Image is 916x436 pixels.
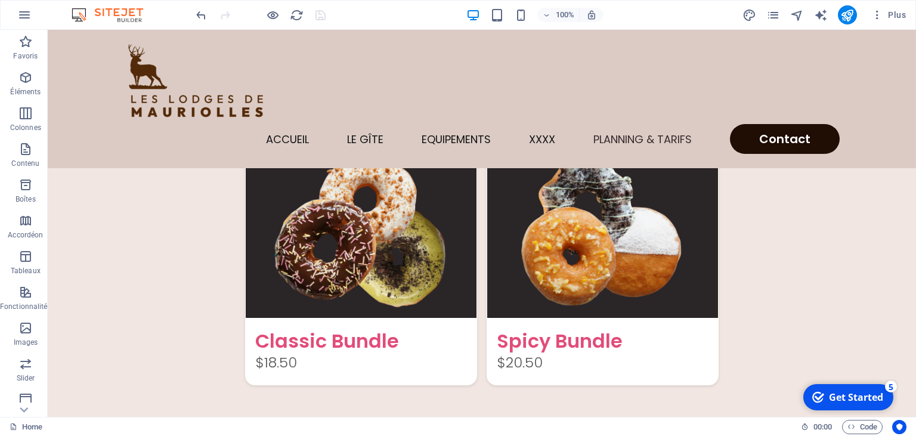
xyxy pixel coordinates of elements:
button: Plus [867,5,911,24]
p: Images [14,338,38,347]
i: Lors du redimensionnement, ajuster automatiquement le niveau de zoom en fonction de l'appareil sé... [586,10,597,20]
p: Éléments [10,87,41,97]
button: Usercentrics [892,420,906,434]
button: 100% [537,8,580,22]
button: reload [289,8,304,22]
h6: 100% [555,8,574,22]
div: Get Started 5 items remaining, 0% complete [7,5,97,31]
p: Colonnes [10,123,41,132]
button: undo [194,8,208,22]
span: Code [847,420,877,434]
i: Annuler : Modifier le texte (Ctrl+Z) [194,8,208,22]
div: Get Started [32,11,86,24]
button: pages [766,8,781,22]
i: AI Writer [814,8,828,22]
button: Code [842,420,883,434]
p: Tableaux [11,266,41,276]
span: : [822,422,824,431]
span: 00 00 [813,420,832,434]
h6: Durée de la session [801,420,833,434]
button: design [742,8,757,22]
i: Publier [840,8,854,22]
a: Cliquez pour annuler la sélection. Double-cliquez pour ouvrir Pages. [10,420,42,434]
button: navigator [790,8,804,22]
button: Cliquez ici pour quitter le mode Aperçu et poursuivre l'édition. [265,8,280,22]
div: 5 [88,1,100,13]
button: text_generator [814,8,828,22]
p: Favoris [13,51,38,61]
i: Navigateur [790,8,804,22]
i: Pages (Ctrl+Alt+S) [766,8,780,22]
i: Actualiser la page [290,8,304,22]
p: Accordéon [8,230,43,240]
button: publish [838,5,857,24]
span: Plus [871,9,906,21]
img: Editor Logo [69,8,158,22]
p: Slider [17,373,35,383]
p: Contenu [11,159,39,168]
p: Boîtes [16,194,36,204]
